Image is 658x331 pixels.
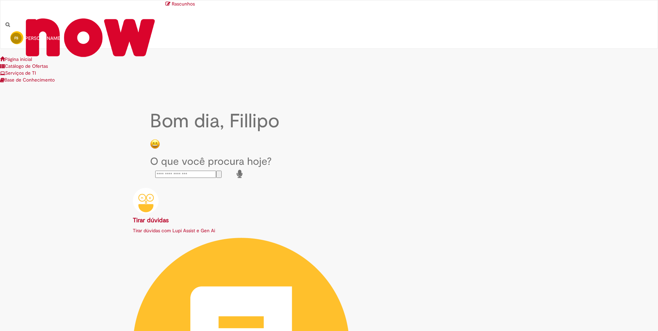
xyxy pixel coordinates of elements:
b: Tirar dúvidas [133,216,169,224]
span: Rascunhos [172,1,195,7]
a: Rascunhos [6,0,652,7]
p: Tirar dúvidas com Lupi Assist e Gen Ai [133,227,525,234]
span: [PERSON_NAME] [24,35,62,41]
a: Ir para a Homepage [0,0,166,21]
a: FS [PERSON_NAME] [6,28,67,49]
img: happy-face.png [150,139,160,149]
span: FS [14,36,18,40]
img: ServiceNow [6,7,160,67]
h2: Bom dia, Fillipo [150,111,508,132]
h2: O que você procura hoje? [150,156,508,167]
a: Tirar dúvidas Tirar dúvidas com Lupi Assist e Gen Ai [133,188,525,234]
i: Search from all sources [6,22,10,27]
